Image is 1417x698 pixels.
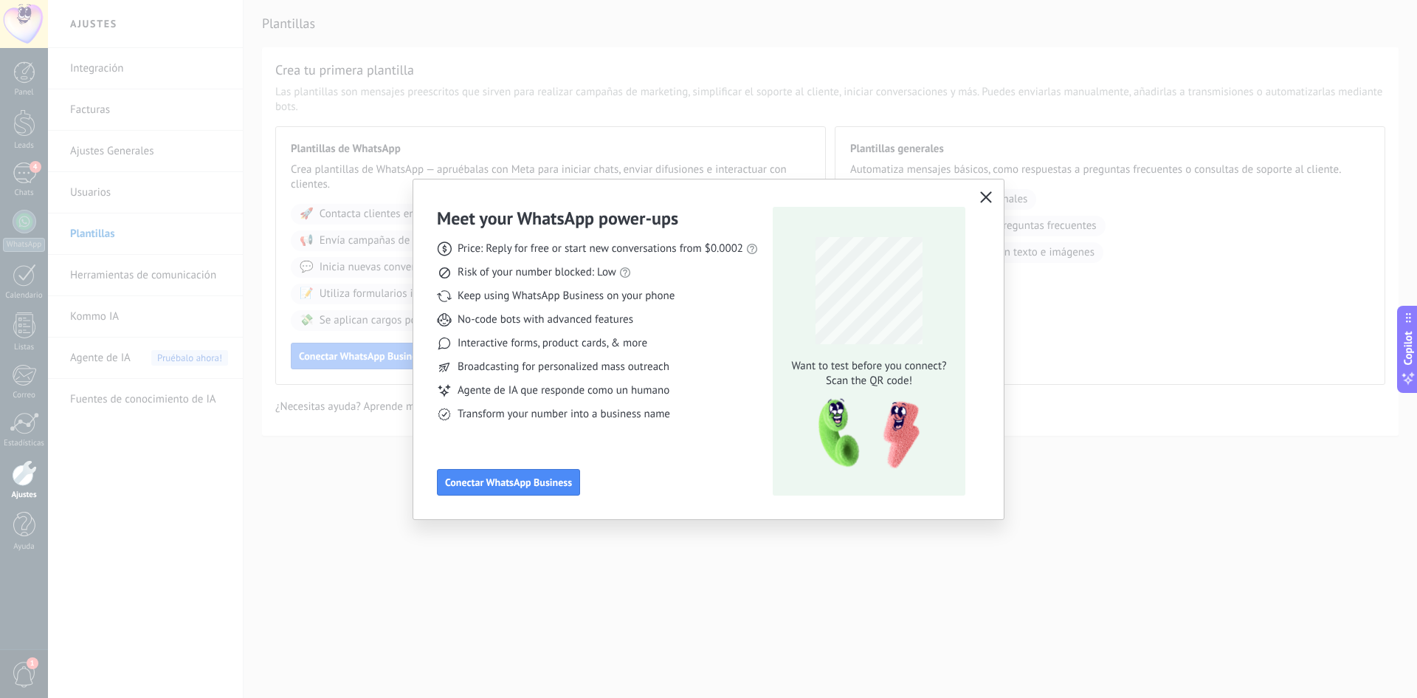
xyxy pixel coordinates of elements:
[458,407,670,422] span: Transform your number into a business name
[782,374,956,389] span: Scan the QR code!
[458,312,633,327] span: No-code bots with advanced features
[437,469,580,496] button: Conectar WhatsApp Business
[458,336,647,351] span: Interactive forms, product cards, & more
[458,242,743,256] span: Price: Reply for free or start new conversations from $0.0002
[458,383,669,398] span: Agente de IA que responde como un humano
[782,359,956,374] span: Want to test before you connect?
[458,360,669,374] span: Broadcasting for personalized mass outreach
[437,207,678,230] h3: Meet your WhatsApp power‑ups
[445,477,572,487] span: Conectar WhatsApp Business
[806,394,923,473] img: qr-pic-1x.png
[458,265,616,280] span: Risk of your number blocked: Low
[458,289,675,304] span: Keep using WhatsApp Business on your phone
[1401,331,1416,365] span: Copilot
